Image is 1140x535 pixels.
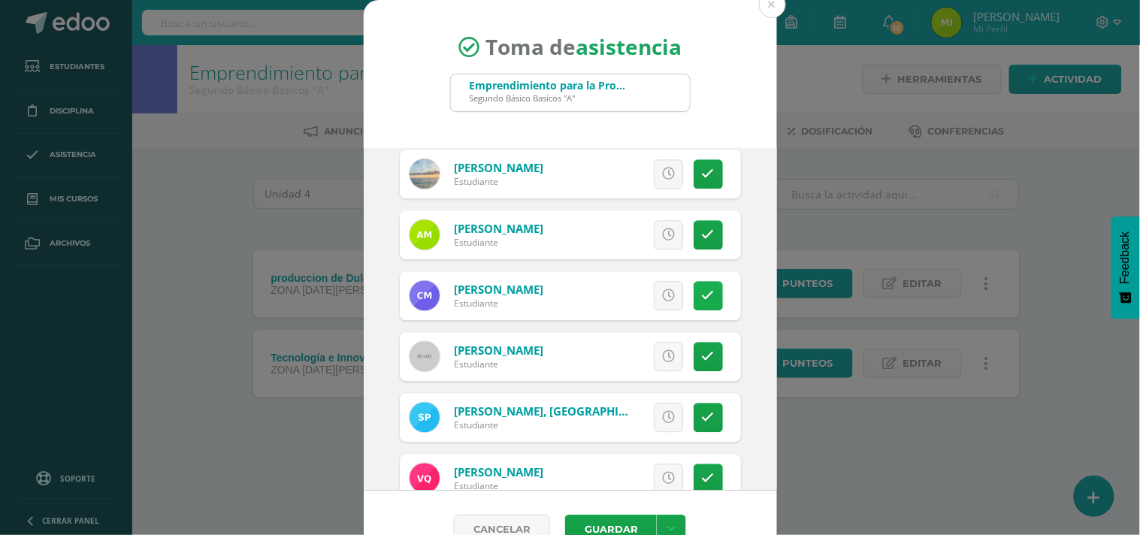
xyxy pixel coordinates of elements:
[470,92,627,104] div: Segundo Básico Basicos "A"
[454,282,543,297] a: [PERSON_NAME]
[470,78,627,92] div: Emprendimiento para la Productividad
[410,341,440,371] img: 60x60
[410,280,440,310] img: e691667a353f6dcf4fb0cdcb9514adcd.png
[410,402,440,432] img: e5832b41cc42ca1d2d0478d3897b8eaa.png
[454,297,543,310] div: Estudiante
[576,33,682,62] strong: asistencia
[454,419,634,431] div: Estudiante
[451,74,690,111] input: Busca un grado o sección aquí...
[454,343,543,358] a: [PERSON_NAME]
[454,358,543,370] div: Estudiante
[454,404,664,419] a: [PERSON_NAME], [GEOGRAPHIC_DATA]
[454,236,543,249] div: Estudiante
[410,463,440,493] img: 083b3c9d38e51f6b4191db28b750d8a3.png
[485,33,682,62] span: Toma de
[454,221,543,236] a: [PERSON_NAME]
[454,160,543,175] a: [PERSON_NAME]
[410,159,440,189] img: 8431936c2c498cce170020b223147d78.png
[1119,231,1132,284] span: Feedback
[454,464,543,479] a: [PERSON_NAME]
[410,219,440,249] img: e6e5388f2ef6a23ee2bbfd3d82f8800a.png
[1111,216,1140,319] button: Feedback - Mostrar encuesta
[454,479,543,492] div: Estudiante
[454,175,543,188] div: Estudiante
